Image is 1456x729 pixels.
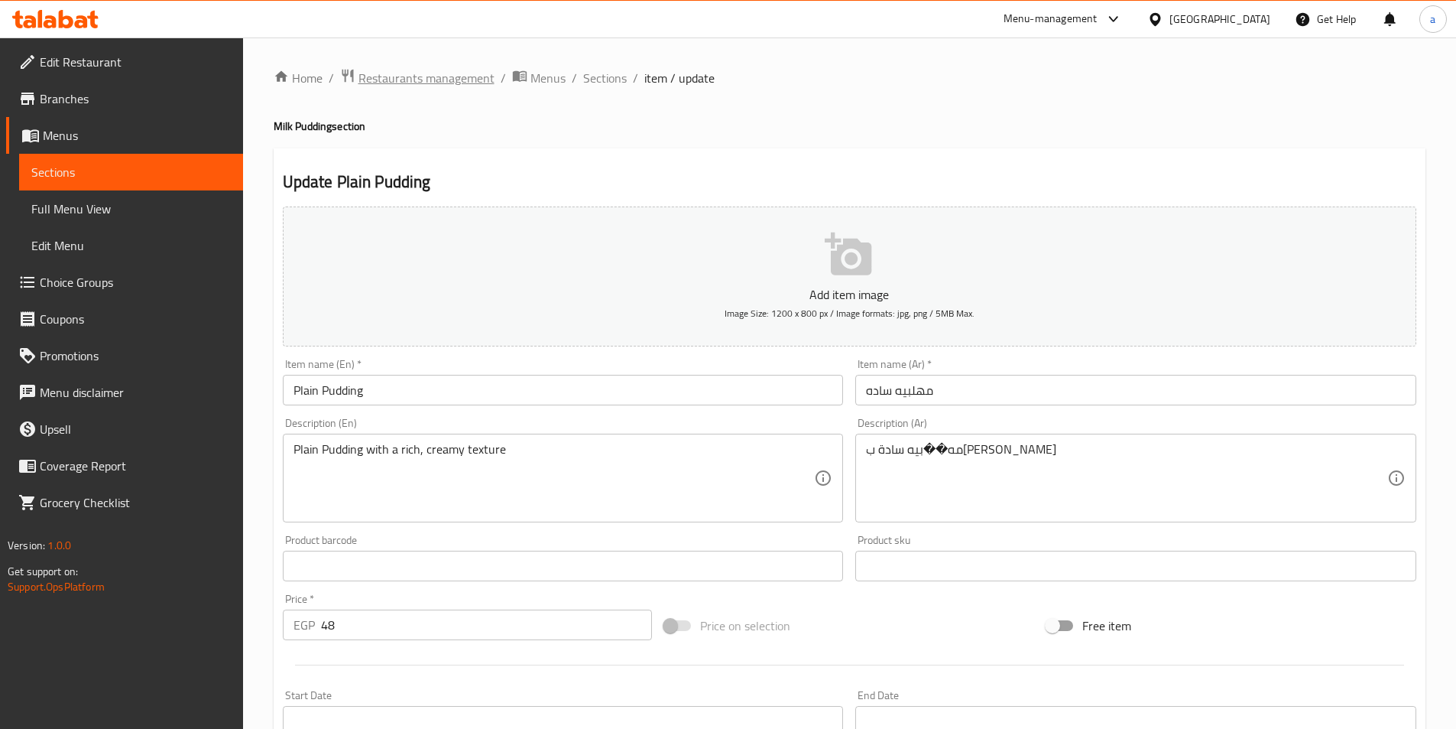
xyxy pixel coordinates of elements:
li: / [501,69,506,87]
span: 1.0.0 [47,535,71,555]
a: Coverage Report [6,447,243,484]
div: Menu-management [1004,10,1098,28]
span: Full Menu View [31,200,231,218]
h2: Update Plain Pudding [283,171,1416,194]
a: Sections [583,69,627,87]
span: Menus [43,126,231,145]
span: Menus [530,69,566,87]
a: Edit Restaurant [6,44,243,80]
span: Coupons [40,310,231,328]
li: / [633,69,638,87]
p: EGP [293,616,315,634]
span: Edit Restaurant [40,53,231,71]
a: Grocery Checklist [6,484,243,521]
textarea: Plain Pudding with a rich, creamy texture [293,442,815,515]
a: Branches [6,80,243,117]
span: Coverage Report [40,457,231,475]
span: a [1430,11,1435,28]
a: Upsell [6,411,243,447]
a: Full Menu View [19,190,243,227]
input: Please enter product barcode [283,551,844,581]
a: Choice Groups [6,264,243,301]
a: Home [274,69,323,87]
input: Please enter product sku [855,551,1416,581]
span: Restaurants management [358,69,495,87]
span: Upsell [40,420,231,438]
span: Choice Groups [40,273,231,291]
input: Enter name En [283,375,844,405]
a: Restaurants management [340,68,495,88]
span: Menu disclaimer [40,383,231,402]
span: Image Size: 1200 x 800 px / Image formats: jpg, png / 5MB Max. [725,304,974,322]
div: [GEOGRAPHIC_DATA] [1169,11,1270,28]
a: Coupons [6,301,243,337]
span: Promotions [40,347,231,365]
a: Promotions [6,337,243,374]
textarea: مه��بيه سادة ب[PERSON_NAME] [866,442,1387,515]
input: Please enter price [321,610,653,640]
span: Free item [1082,617,1131,635]
h4: Milk Pudding section [274,119,1425,134]
span: item / update [644,69,715,87]
a: Edit Menu [19,227,243,264]
input: Enter name Ar [855,375,1416,405]
a: Menus [512,68,566,88]
li: / [572,69,577,87]
button: Add item imageImage Size: 1200 x 800 px / Image formats: jpg, png / 5MB Max. [283,207,1416,347]
p: Add item image [306,285,1393,304]
a: Menu disclaimer [6,374,243,411]
nav: breadcrumb [274,68,1425,88]
a: Support.OpsPlatform [8,577,105,597]
a: Menus [6,117,243,154]
a: Sections [19,154,243,190]
li: / [329,69,334,87]
span: Grocery Checklist [40,493,231,512]
span: Edit Menu [31,236,231,255]
span: Version: [8,535,45,555]
span: Branches [40,89,231,108]
span: Sections [31,163,231,181]
span: Price on selection [700,617,790,635]
span: Get support on: [8,561,78,581]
